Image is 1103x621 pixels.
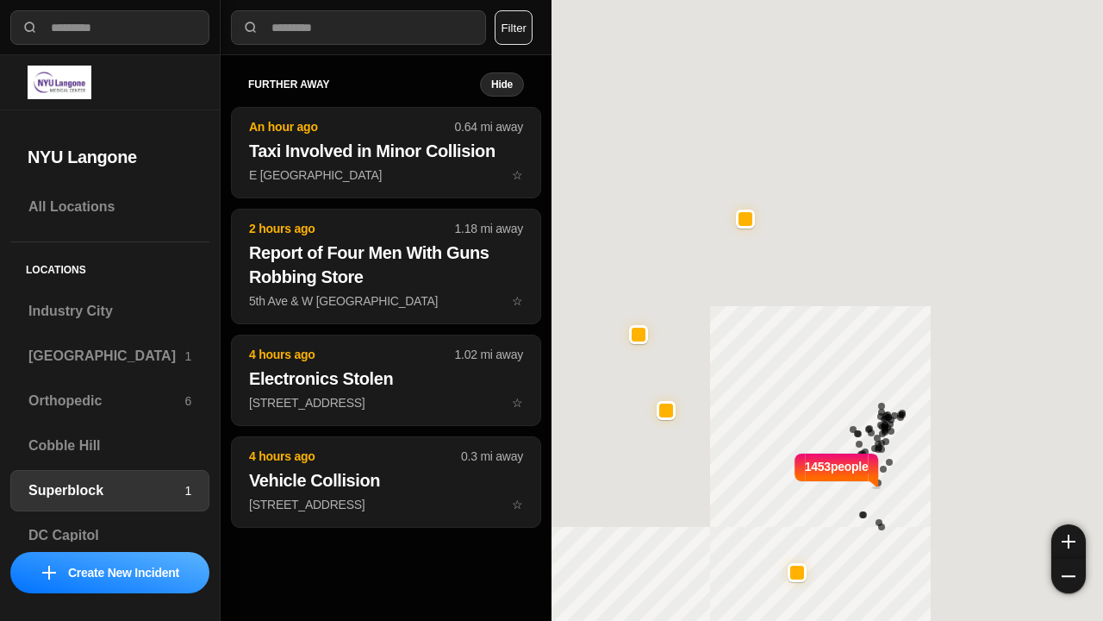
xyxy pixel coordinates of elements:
[512,168,523,182] span: star
[28,480,184,501] h3: Superblock
[10,380,209,422] a: Orthopedic6
[512,396,523,410] span: star
[10,291,209,332] a: Industry City
[22,19,39,36] img: search
[10,242,209,291] h5: Locations
[42,566,56,580] img: icon
[1062,569,1075,583] img: zoom-out
[28,197,191,217] h3: All Locations
[231,395,541,410] a: 4 hours ago1.02 mi awayElectronics Stolen[STREET_ADDRESS]star
[10,515,209,556] a: DC Capitol
[455,346,523,363] p: 1.02 mi away
[495,10,533,45] button: Filter
[231,436,541,528] button: 4 hours ago0.3 mi awayVehicle Collision[STREET_ADDRESS]star
[455,220,523,237] p: 1.18 mi away
[231,293,541,308] a: 2 hours ago1.18 mi awayReport of Four Men With Guns Robbing Store5th Ave & W [GEOGRAPHIC_DATA]star
[184,348,191,365] p: 1
[10,470,209,511] a: Superblock1
[28,66,91,99] img: logo
[28,525,191,546] h3: DC Capitol
[231,209,541,324] button: 2 hours ago1.18 mi awayReport of Four Men With Guns Robbing Store5th Ave & W [GEOGRAPHIC_DATA]star
[249,118,455,135] p: An hour ago
[792,451,805,489] img: notch
[249,292,523,310] p: 5th Ave & W [GEOGRAPHIC_DATA]
[249,448,461,465] p: 4 hours ago
[249,241,523,289] h2: Report of Four Men With Guns Robbing Store
[1051,524,1086,559] button: zoom-in
[10,186,209,228] a: All Locations
[249,220,455,237] p: 2 hours ago
[184,392,191,410] p: 6
[28,346,184,367] h3: [GEOGRAPHIC_DATA]
[491,78,513,91] small: Hide
[455,118,523,135] p: 0.64 mi away
[805,458,869,496] p: 1453 people
[231,107,541,198] button: An hour ago0.64 mi awayTaxi Involved in Minor CollisionE [GEOGRAPHIC_DATA]star
[249,496,523,513] p: [STREET_ADDRESS]
[249,367,523,391] h2: Electronics Stolen
[28,145,192,169] h2: NYU Langone
[1051,559,1086,593] button: zoom-out
[512,498,523,511] span: star
[480,72,524,97] button: Hide
[512,294,523,308] span: star
[249,346,455,363] p: 4 hours ago
[869,451,882,489] img: notch
[249,166,523,184] p: E [GEOGRAPHIC_DATA]
[28,436,191,456] h3: Cobble Hill
[248,78,480,91] h5: further away
[184,482,191,499] p: 1
[231,167,541,182] a: An hour ago0.64 mi awayTaxi Involved in Minor CollisionE [GEOGRAPHIC_DATA]star
[28,391,184,411] h3: Orthopedic
[1062,535,1075,549] img: zoom-in
[461,448,523,465] p: 0.3 mi away
[249,394,523,411] p: [STREET_ADDRESS]
[231,497,541,511] a: 4 hours ago0.3 mi awayVehicle Collision[STREET_ADDRESS]star
[68,564,179,581] p: Create New Incident
[28,301,191,322] h3: Industry City
[249,468,523,492] h2: Vehicle Collision
[10,336,209,377] a: [GEOGRAPHIC_DATA]1
[10,552,209,593] button: iconCreate New Incident
[242,19,259,36] img: search
[231,335,541,426] button: 4 hours ago1.02 mi awayElectronics Stolen[STREET_ADDRESS]star
[249,139,523,163] h2: Taxi Involved in Minor Collision
[10,425,209,467] a: Cobble Hill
